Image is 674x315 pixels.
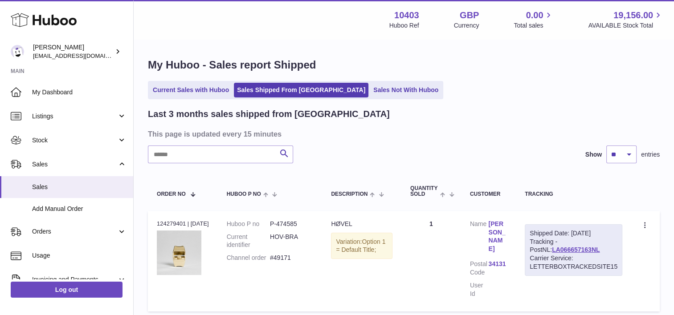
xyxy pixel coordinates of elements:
[32,160,117,169] span: Sales
[454,21,479,30] div: Currency
[530,254,617,271] div: Carrier Service: LETTERBOXTRACKEDSITE15
[389,21,419,30] div: Huboo Ref
[470,191,507,197] div: Customer
[227,220,270,228] dt: Huboo P no
[552,246,600,253] a: LA066657163NL
[150,83,232,97] a: Current Sales with Huboo
[588,9,663,30] a: 19,156.00 AVAILABLE Stock Total
[32,251,127,260] span: Usage
[33,43,113,60] div: [PERSON_NAME]
[11,45,24,58] img: internalAdmin-10403@internal.huboo.com
[410,186,438,197] span: Quantity Sold
[588,21,663,30] span: AVAILABLE Stock Total
[331,233,392,259] div: Variation:
[331,220,392,228] div: HØVEL
[525,224,622,276] div: Tracking - PostNL:
[394,9,419,21] strong: 10403
[460,9,479,21] strong: GBP
[148,108,390,120] h2: Last 3 months sales shipped from [GEOGRAPHIC_DATA]
[157,191,186,197] span: Order No
[526,9,543,21] span: 0.00
[270,233,313,250] dd: HOV-BRA
[148,58,660,72] h1: My Huboo - Sales report Shipped
[32,275,117,284] span: Invoicing and Payments
[470,220,489,256] dt: Name
[613,9,653,21] span: 19,156.00
[227,254,270,262] dt: Channel order
[32,205,127,213] span: Add Manual Order
[514,9,553,30] a: 0.00 Total sales
[525,191,622,197] div: Tracking
[32,112,117,121] span: Listings
[470,260,489,277] dt: Postal Code
[11,282,123,298] a: Log out
[641,150,660,159] span: entries
[401,211,461,311] td: 1
[148,129,658,139] h3: This page is updated every 15 minutes
[488,220,507,254] a: [PERSON_NAME]
[32,136,117,145] span: Stock
[33,52,131,59] span: [EMAIL_ADDRESS][DOMAIN_NAME]
[227,191,261,197] span: Huboo P no
[514,21,553,30] span: Total sales
[530,229,617,238] div: Shipped Date: [DATE]
[585,150,602,159] label: Show
[234,83,368,97] a: Sales Shipped From [GEOGRAPHIC_DATA]
[157,220,209,228] div: 124279401 | [DATE]
[32,88,127,97] span: My Dashboard
[270,220,313,228] dd: P-474585
[331,191,368,197] span: Description
[470,281,489,298] dt: User Id
[227,233,270,250] dt: Current identifier
[370,83,441,97] a: Sales Not With Huboo
[157,230,201,275] img: MC_Hovel_Packshot_Lead-1.jpg
[270,254,313,262] dd: #49171
[488,260,507,268] a: 34131
[32,183,127,191] span: Sales
[32,227,117,236] span: Orders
